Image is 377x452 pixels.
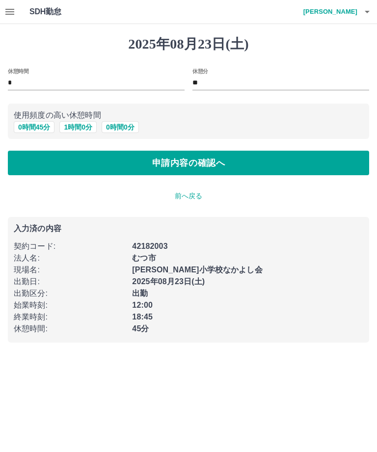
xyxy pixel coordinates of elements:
p: 出勤区分 : [14,288,126,299]
p: 法人名 : [14,252,126,264]
b: 45分 [132,324,149,333]
button: 1時間0分 [59,121,97,133]
b: 出勤 [132,289,148,297]
label: 休憩分 [192,67,208,75]
p: 使用頻度の高い休憩時間 [14,109,363,121]
button: 0時間0分 [102,121,139,133]
b: むつ市 [132,254,156,262]
b: [PERSON_NAME]小学校なかよし会 [132,266,262,274]
p: 現場名 : [14,264,126,276]
button: 申請内容の確認へ [8,151,369,175]
b: 18:45 [132,313,153,321]
p: 出勤日 : [14,276,126,288]
h1: 2025年08月23日(土) [8,36,369,53]
b: 12:00 [132,301,153,309]
p: 終業時刻 : [14,311,126,323]
p: 入力済の内容 [14,225,363,233]
p: 契約コード : [14,240,126,252]
p: 休憩時間 : [14,323,126,335]
p: 始業時刻 : [14,299,126,311]
b: 42182003 [132,242,167,250]
b: 2025年08月23日(土) [132,277,205,286]
p: 前へ戻る [8,191,369,201]
button: 0時間45分 [14,121,54,133]
label: 休憩時間 [8,67,28,75]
